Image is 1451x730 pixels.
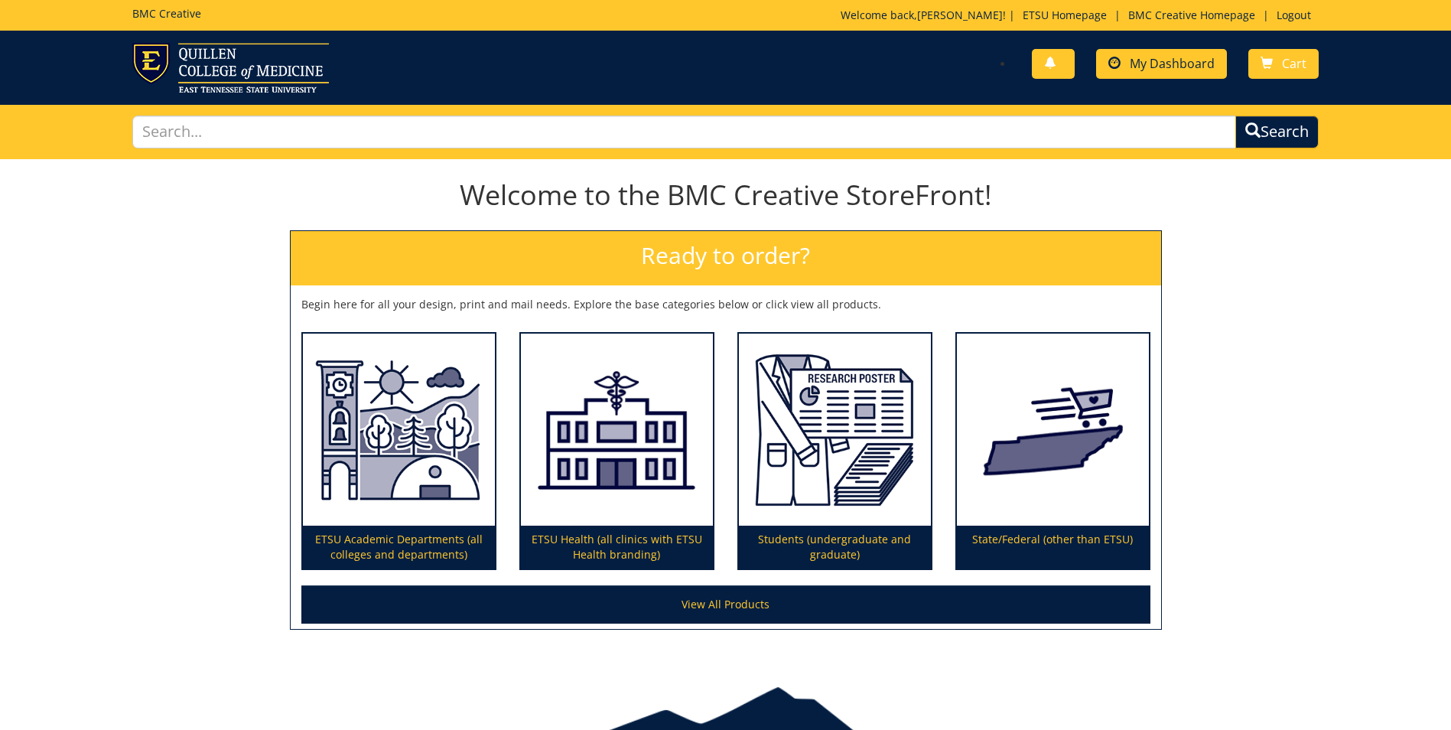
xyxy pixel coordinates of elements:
a: ETSU Homepage [1015,8,1114,22]
p: Students (undergraduate and graduate) [739,526,931,569]
p: ETSU Academic Departments (all colleges and departments) [303,526,495,569]
a: ETSU Academic Departments (all colleges and departments) [303,334,495,569]
a: Cart [1248,49,1319,79]
a: BMC Creative Homepage [1121,8,1263,22]
span: Cart [1282,55,1306,72]
img: State/Federal (other than ETSU) [957,334,1149,526]
span: My Dashboard [1130,55,1215,72]
a: State/Federal (other than ETSU) [957,334,1149,569]
img: ETSU Health (all clinics with ETSU Health branding) [521,334,713,526]
input: Search... [132,116,1236,148]
a: View All Products [301,585,1150,624]
a: ETSU Health (all clinics with ETSU Health branding) [521,334,713,569]
img: Students (undergraduate and graduate) [739,334,931,526]
p: State/Federal (other than ETSU) [957,526,1149,569]
p: Welcome back, ! | | | [841,8,1319,23]
img: ETSU logo [132,43,329,93]
a: My Dashboard [1096,49,1227,79]
button: Search [1235,116,1319,148]
h1: Welcome to the BMC Creative StoreFront! [290,180,1162,210]
img: ETSU Academic Departments (all colleges and departments) [303,334,495,526]
p: ETSU Health (all clinics with ETSU Health branding) [521,526,713,569]
a: Students (undergraduate and graduate) [739,334,931,569]
p: Begin here for all your design, print and mail needs. Explore the base categories below or click ... [301,297,1150,312]
a: Logout [1269,8,1319,22]
h5: BMC Creative [132,8,201,19]
a: [PERSON_NAME] [917,8,1003,22]
h2: Ready to order? [291,231,1161,285]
